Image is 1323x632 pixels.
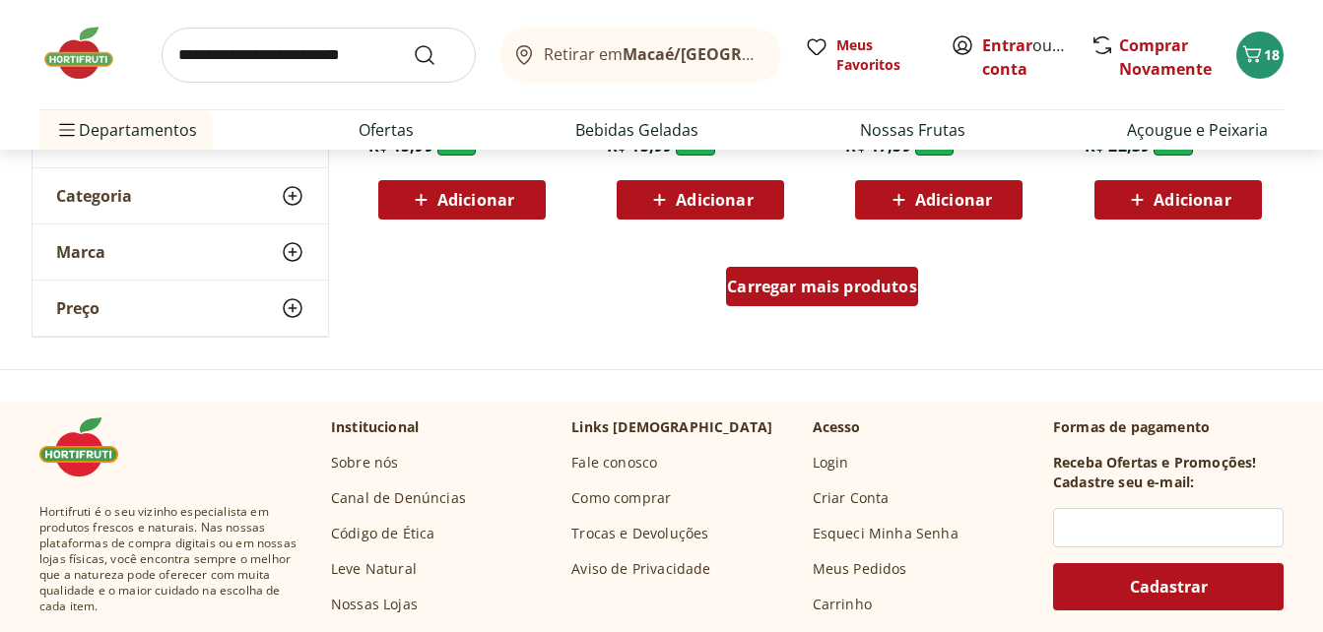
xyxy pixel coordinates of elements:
a: Criar Conta [813,488,890,508]
a: Nossas Lojas [331,595,418,614]
a: Código de Ética [331,524,434,543]
a: Entrar [982,34,1032,56]
p: Acesso [813,417,861,437]
span: Retirar em [544,45,761,63]
span: Cadastrar [1130,579,1208,595]
button: Adicionar [1094,180,1262,220]
button: Submit Search [413,43,460,67]
a: Carrinho [813,595,872,614]
span: Adicionar [1154,192,1230,208]
a: Carregar mais produtos [726,267,918,314]
a: Ofertas [359,118,414,142]
a: Aviso de Privacidade [571,559,710,579]
a: Trocas e Devoluções [571,524,708,543]
span: ou [982,33,1070,81]
p: Formas de pagamento [1053,417,1284,437]
span: Departamentos [55,106,197,154]
a: Bebidas Geladas [575,118,698,142]
span: Hortifruti é o seu vizinho especialista em produtos frescos e naturais. Nas nossas plataformas de... [39,504,299,614]
span: Preço [56,298,99,318]
button: Retirar emMacaé/[GEOGRAPHIC_DATA] [499,28,781,83]
span: Adicionar [437,192,514,208]
p: Links [DEMOGRAPHIC_DATA] [571,417,772,437]
a: Sobre nós [331,453,398,473]
button: Menu [55,106,79,154]
a: Meus Pedidos [813,559,907,579]
a: Esqueci Minha Senha [813,524,959,543]
button: Carrinho [1236,32,1284,79]
a: Canal de Denúncias [331,488,466,508]
span: 18 [1264,45,1280,64]
img: Hortifruti [39,417,138,476]
span: Adicionar [915,192,992,208]
button: Adicionar [617,180,784,220]
p: Institucional [331,417,419,437]
button: Marca [33,224,328,280]
span: Carregar mais produtos [727,279,917,294]
h3: Receba Ofertas e Promoções! [1053,453,1256,473]
a: Nossas Frutas [860,118,965,142]
input: search [162,28,476,83]
a: Criar conta [982,34,1091,80]
button: Adicionar [855,180,1023,220]
b: Macaé/[GEOGRAPHIC_DATA] [623,43,843,65]
a: Açougue e Peixaria [1127,118,1268,142]
span: Adicionar [676,192,753,208]
a: Fale conosco [571,453,657,473]
button: Cadastrar [1053,563,1284,610]
button: Categoria [33,168,328,223]
a: Leve Natural [331,559,417,579]
span: Marca [56,242,105,262]
h3: Cadastre seu e-mail: [1053,473,1194,492]
img: Hortifruti [39,24,138,83]
span: Meus Favoritos [836,35,927,75]
a: Meus Favoritos [805,35,927,75]
span: Categoria [56,186,132,206]
a: Comprar Novamente [1119,34,1212,80]
a: Como comprar [571,488,671,508]
a: Login [813,453,849,473]
button: Preço [33,281,328,336]
button: Adicionar [378,180,546,220]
